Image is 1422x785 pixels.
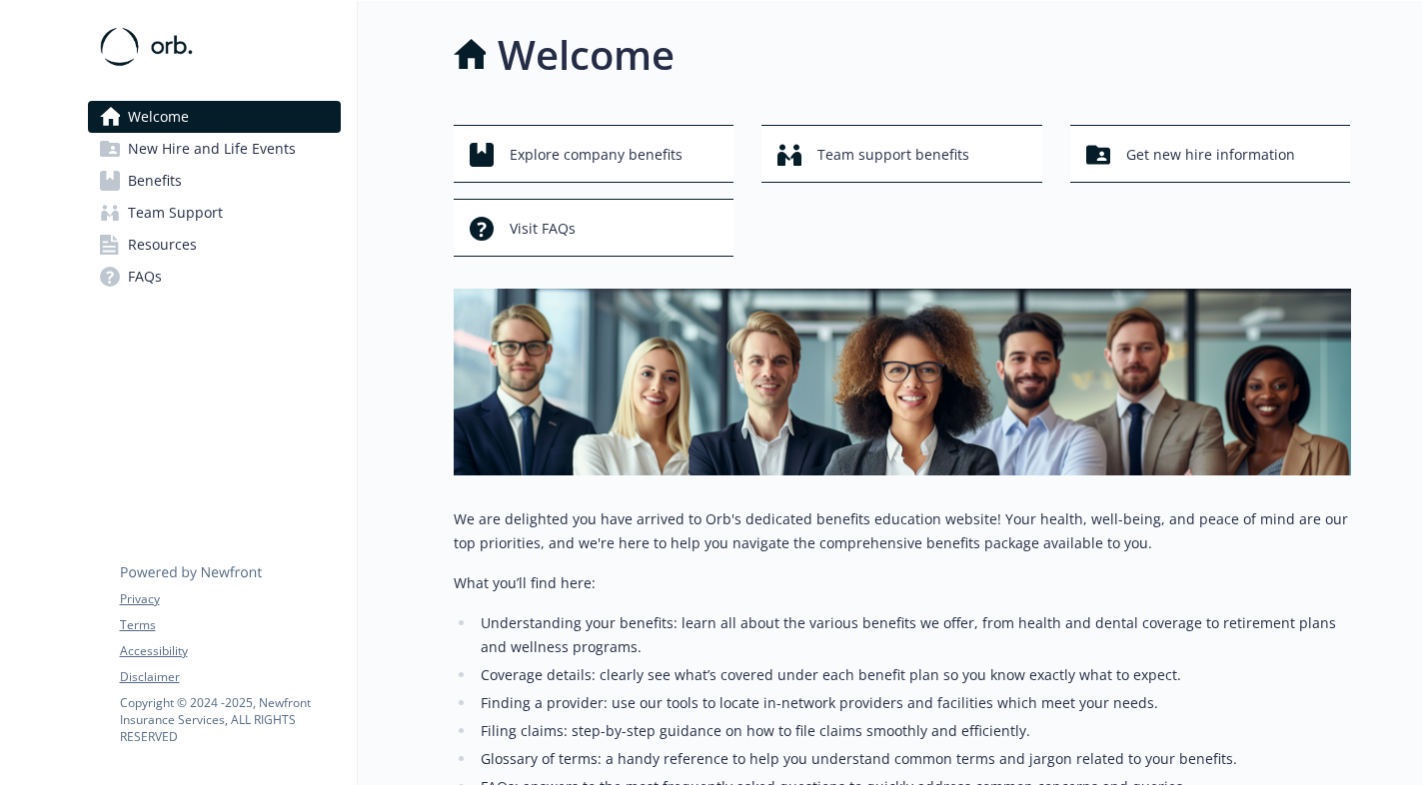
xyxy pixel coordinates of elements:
a: New Hire and Life Events [88,133,341,165]
img: overview page banner [454,289,1351,475]
a: Privacy [120,590,340,608]
li: Finding a provider: use our tools to locate in-network providers and facilities which meet your n... [476,691,1351,715]
span: Resources [128,229,197,261]
span: Visit FAQs [510,210,576,248]
button: Team support benefits [761,125,1042,183]
li: Understanding your benefits: learn all about the various benefits we offer, from health and denta... [476,611,1351,659]
span: Get new hire information [1126,136,1295,174]
button: Get new hire information [1070,125,1351,183]
a: Welcome [88,101,341,133]
span: Team support benefits [817,136,969,174]
span: Team Support [128,197,223,229]
h1: Welcome [498,25,675,85]
span: FAQs [128,261,162,293]
a: Terms [120,616,340,634]
p: We are delighted you have arrived to Orb's dedicated benefits education website! Your health, wel... [454,507,1351,555]
span: New Hire and Life Events [128,133,296,165]
a: Accessibility [120,642,340,660]
a: Team Support [88,197,341,229]
li: Filing claims: step-by-step guidance on how to file claims smoothly and efficiently. [476,719,1351,743]
a: Disclaimer [120,668,340,686]
span: Explore company benefits [510,136,683,174]
button: Explore company benefits [454,125,734,183]
li: Coverage details: clearly see what’s covered under each benefit plan so you know exactly what to ... [476,663,1351,687]
span: Benefits [128,165,182,197]
li: Glossary of terms: a handy reference to help you understand common terms and jargon related to yo... [476,747,1351,771]
p: Copyright © 2024 - 2025 , Newfront Insurance Services, ALL RIGHTS RESERVED [120,694,340,745]
p: What you’ll find here: [454,571,1351,595]
span: Welcome [128,101,189,133]
button: Visit FAQs [454,199,734,257]
a: Resources [88,229,341,261]
a: FAQs [88,261,341,293]
a: Benefits [88,165,341,197]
